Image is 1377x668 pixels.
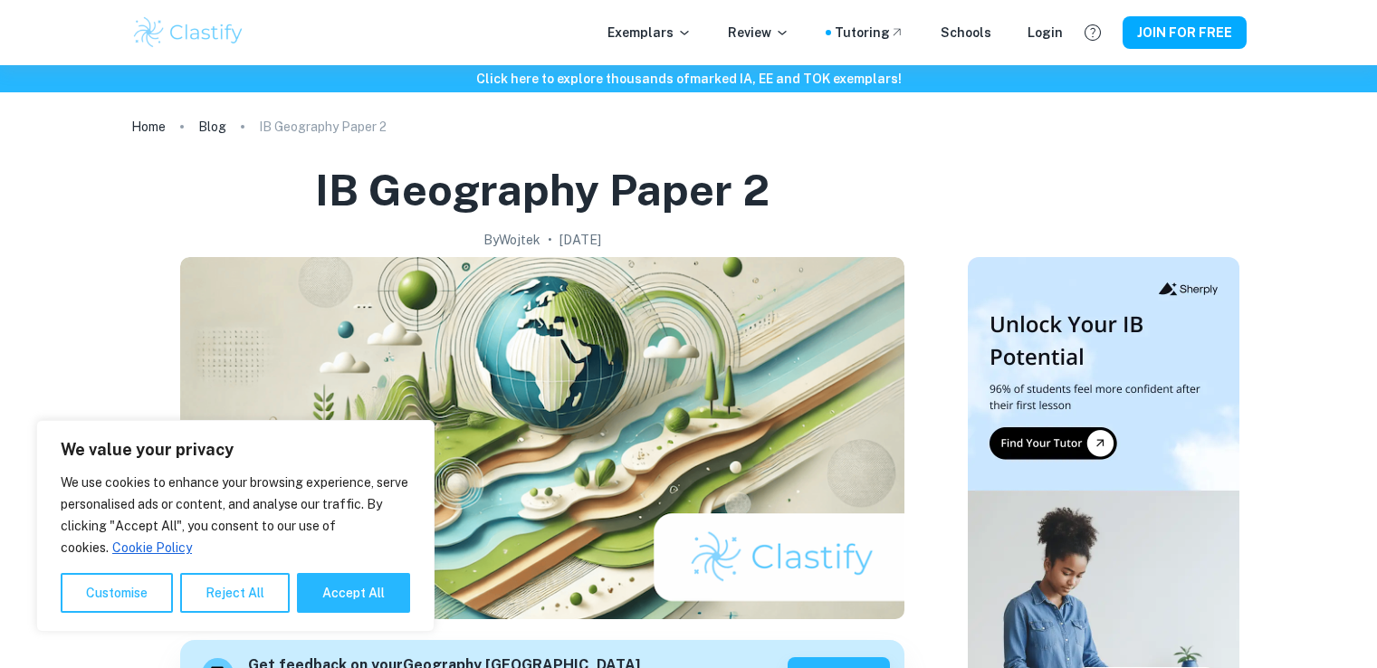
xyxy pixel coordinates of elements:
p: We value your privacy [61,439,410,461]
div: We value your privacy [36,420,435,632]
a: Blog [198,114,226,139]
a: Login [1028,23,1063,43]
p: Exemplars [607,23,692,43]
button: Help and Feedback [1077,17,1108,48]
button: JOIN FOR FREE [1123,16,1247,49]
button: Reject All [180,573,290,613]
p: Review [728,23,789,43]
button: Customise [61,573,173,613]
h2: By Wojtek [483,230,540,250]
a: Tutoring [835,23,904,43]
h6: Click here to explore thousands of marked IA, EE and TOK exemplars ! [4,69,1373,89]
img: Clastify logo [131,14,246,51]
p: IB Geography Paper 2 [259,117,387,137]
p: We use cookies to enhance your browsing experience, serve personalised ads or content, and analys... [61,472,410,558]
h1: IB Geography Paper 2 [315,161,770,219]
p: • [548,230,552,250]
a: Cookie Policy [111,539,193,556]
button: Accept All [297,573,410,613]
h2: [DATE] [559,230,601,250]
a: Home [131,114,166,139]
a: Schools [941,23,991,43]
img: IB Geography Paper 2 cover image [180,257,904,619]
